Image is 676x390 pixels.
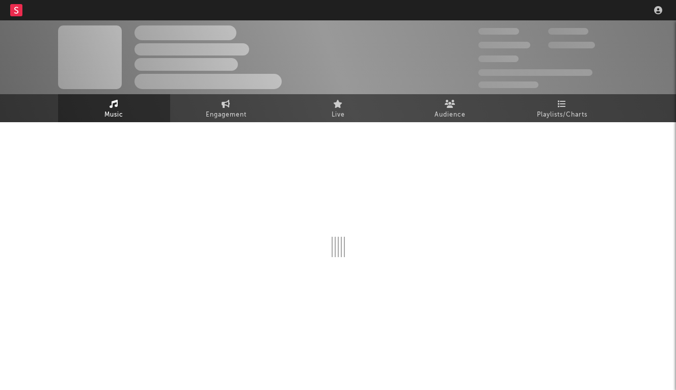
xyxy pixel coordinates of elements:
[206,109,247,121] span: Engagement
[435,109,466,121] span: Audience
[170,94,282,122] a: Engagement
[548,42,595,48] span: 1,000,000
[478,55,519,62] span: 100,000
[537,109,587,121] span: Playlists/Charts
[332,109,345,121] span: Live
[478,69,592,76] span: 50,000,000 Monthly Listeners
[394,94,506,122] a: Audience
[478,42,530,48] span: 50,000,000
[478,81,538,88] span: Jump Score: 85.0
[282,94,394,122] a: Live
[58,94,170,122] a: Music
[548,28,588,35] span: 100,000
[478,28,519,35] span: 300,000
[506,94,618,122] a: Playlists/Charts
[104,109,123,121] span: Music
